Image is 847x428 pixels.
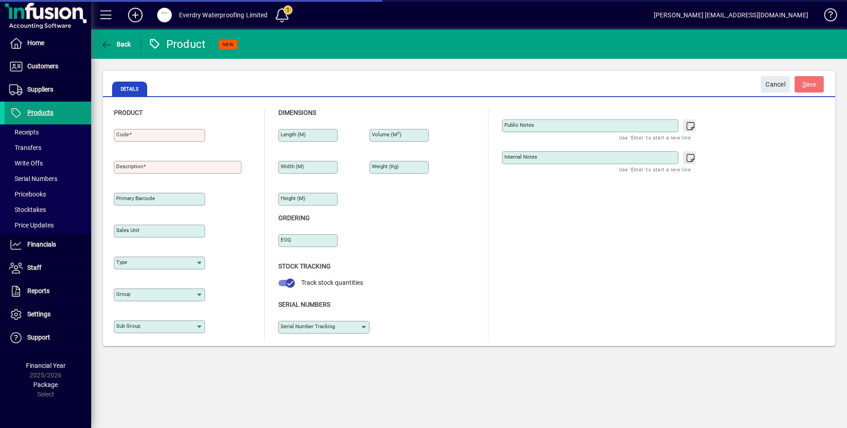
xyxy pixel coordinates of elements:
span: Dimensions [278,109,316,116]
a: Support [5,326,91,349]
span: Support [27,334,50,341]
a: Stocktakes [5,202,91,217]
span: Receipts [9,129,39,136]
span: Suppliers [27,86,53,93]
mat-label: Description [116,163,143,170]
span: Financial Year [26,362,66,369]
mat-label: Code [116,131,129,138]
mat-hint: Use 'Enter' to start a new line [619,164,691,175]
a: Settings [5,303,91,326]
mat-label: Group [116,291,130,297]
span: Details [112,82,147,96]
mat-label: Weight (Kg) [372,163,399,170]
span: Stock Tracking [278,263,331,270]
div: Everdry Waterproofing Limited [179,8,267,22]
mat-label: Width (m) [281,163,304,170]
span: Track stock quantities [301,279,363,286]
mat-hint: Use 'Enter' to start a new line [619,132,691,143]
a: Financials [5,233,91,256]
span: Ordering [278,214,310,222]
mat-label: Serial Number tracking [281,323,335,330]
span: Price Updates [9,222,54,229]
a: Home [5,32,91,55]
mat-label: Type [116,259,127,265]
sup: 3 [397,131,400,135]
span: Settings [27,310,51,318]
span: Products [27,109,53,116]
span: Cancel [765,77,785,92]
mat-label: Public Notes [504,122,534,128]
span: Write Offs [9,160,43,167]
mat-label: Primary barcode [116,195,155,201]
span: Customers [27,62,58,70]
a: Transfers [5,140,91,155]
span: Back [101,41,131,48]
span: Staff [27,264,41,271]
button: Profile [150,7,179,23]
div: Product [148,37,206,52]
span: Product [114,109,143,116]
mat-label: Sales unit [116,227,139,233]
mat-label: Height (m) [281,195,305,201]
button: Add [121,7,150,23]
span: Pricebooks [9,191,46,198]
mat-label: Volume (m ) [372,131,401,138]
a: Price Updates [5,217,91,233]
mat-label: Sub group [116,323,140,329]
mat-label: EOQ [281,237,291,243]
mat-label: Internal Notes [504,154,537,160]
a: Knowledge Base [817,2,836,31]
span: S [802,81,806,88]
a: Staff [5,257,91,279]
a: Receipts [5,124,91,140]
span: Home [27,39,44,46]
a: Serial Numbers [5,171,91,186]
span: Serial Numbers [278,301,330,308]
app-page-header-button: Back [91,36,141,52]
a: Pricebooks [5,186,91,202]
button: Save [795,76,824,93]
span: Stocktakes [9,206,46,213]
span: Reports [27,287,50,294]
span: Transfers [9,144,41,151]
span: Financials [27,241,56,248]
a: Write Offs [5,155,91,171]
a: Customers [5,55,91,78]
div: [PERSON_NAME] [EMAIL_ADDRESS][DOMAIN_NAME] [654,8,808,22]
span: ave [802,77,816,92]
a: Suppliers [5,78,91,101]
a: Reports [5,280,91,303]
button: Cancel [761,76,790,93]
span: Package [33,381,58,388]
span: Serial Numbers [9,175,57,182]
span: NEW [222,41,234,47]
button: Back [98,36,133,52]
mat-label: Length (m) [281,131,306,138]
